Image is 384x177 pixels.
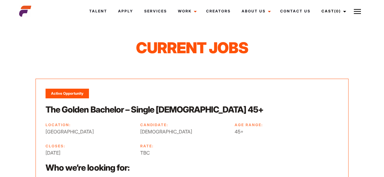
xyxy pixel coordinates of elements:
[140,144,154,148] strong: Rate:
[138,3,172,19] a: Services
[46,128,133,135] span: [GEOGRAPHIC_DATA]
[274,3,316,19] a: Contact Us
[236,3,274,19] a: About Us
[140,123,168,127] strong: Candidate:
[46,144,65,148] strong: Closes:
[46,162,338,173] h3: Who we’re looking for:
[316,3,350,19] a: Cast(0)
[46,149,133,156] span: [DATE]
[140,128,228,135] span: [DEMOGRAPHIC_DATA]
[354,8,361,15] img: Burger icon
[46,104,338,115] h2: The Golden Bachelor – Single [DEMOGRAPHIC_DATA] 45+
[140,149,228,156] span: TBC
[113,3,138,19] a: Apply
[84,3,113,19] a: Talent
[172,3,200,19] a: Work
[200,3,236,19] a: Creators
[93,39,291,57] h1: Current Jobs
[46,89,89,98] div: Active Opportunity
[46,123,71,127] strong: Location:
[235,123,263,127] strong: Age Range:
[235,128,322,135] span: 45+
[334,9,341,13] span: (0)
[19,5,31,17] img: cropped-aefm-brand-fav-22-square.png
